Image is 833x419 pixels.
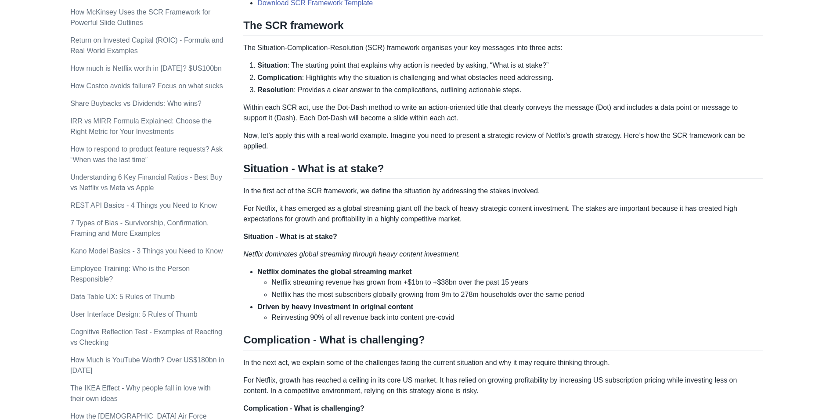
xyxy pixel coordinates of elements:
[257,303,413,311] strong: Driven by heavy investment in original content
[257,268,411,275] strong: Netflix dominates the global streaming market
[70,82,223,90] a: How Costco avoids failure? Focus on what sucks
[243,162,763,179] h2: Situation - What is at stake?
[243,375,763,396] p: For Netflix, growth has reached a ceiling in its core US market. It has relied on growing profita...
[257,74,302,81] strong: Complication
[257,86,294,94] strong: Resolution
[243,43,763,53] p: The Situation-Complication-Resolution (SCR) framework organises your key messages into three acts:
[243,102,763,123] p: Within each SCR act, use the Dot-Dash method to write an action-oriented title that clearly conve...
[70,311,198,318] a: User Interface Design: 5 Rules of Thumb
[70,145,223,163] a: How to respond to product feature requests? Ask “When was the last time”
[70,328,222,346] a: Cognitive Reflection Test - Examples of Reacting vs Checking
[70,173,222,191] a: Understanding 6 Key Financial Ratios - Best Buy vs Netflix vs Meta vs Apple
[70,265,190,283] a: Employee Training: Who is the Person Responsible?
[70,219,209,237] a: 7 Types of Bias - Survivorship, Confirmation, Framing and More Examples
[257,61,287,69] strong: Situation
[70,202,217,209] a: REST API Basics - 4 Things you Need to Know
[243,130,763,152] p: Now, let’s apply this with a real-world example. Imagine you need to present a strategic review o...
[243,233,337,240] strong: Situation - What is at stake?
[243,203,763,224] p: For Netflix, it has emerged as a global streaming giant off the back of heavy strategic content i...
[257,60,763,71] li: : The starting point that explains why action is needed by asking, “What is at stake?”
[70,117,212,135] a: IRR vs MIRR Formula Explained: Choose the Right Metric for Your Investments
[70,356,224,374] a: How Much is YouTube Worth? Over US$180bn in [DATE]
[70,100,202,107] a: Share Buybacks vs Dividends: Who wins?
[243,405,364,412] strong: Complication - What is challenging?
[70,8,210,26] a: How McKinsey Uses the SCR Framework for Powerful Slide Outlines
[70,65,222,72] a: How much is Netflix worth in [DATE]? $US100bn
[271,312,763,323] li: Reinvesting 90% of all revenue back into content pre-covid
[70,36,224,54] a: Return on Invested Capital (ROIC) - Formula and Real World Examples
[271,277,763,288] li: Netflix streaming revenue has grown from +$1bn to +$38bn over the past 15 years
[257,85,763,95] li: : Provides a clear answer to the complications, outlining actionable steps.
[271,289,763,300] li: Netflix has the most subscribers globally growing from 9m to 278m households over the same period
[257,72,763,83] li: : Highlights why the situation is challenging and what obstacles need addressing.
[243,186,763,196] p: In the first act of the SCR framework, we define the situation by addressing the stakes involved.
[243,250,460,258] em: Netflix dominates global streaming through heavy content investment.
[70,384,211,402] a: The IKEA Effect - Why people fall in love with their own ideas
[243,333,763,350] h2: Complication - What is challenging?
[243,19,763,36] h2: The SCR framework
[70,293,175,300] a: Data Table UX: 5 Rules of Thumb
[70,247,223,255] a: Kano Model Basics - 3 Things you Need to Know
[243,358,763,368] p: In the next act, we explain some of the challenges facing the current situation and why it may re...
